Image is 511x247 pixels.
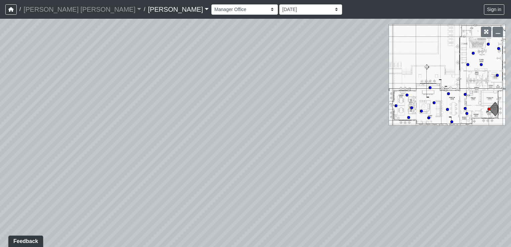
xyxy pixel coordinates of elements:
iframe: Ybug feedback widget [5,234,44,247]
a: [PERSON_NAME] [PERSON_NAME] [23,3,141,16]
a: [PERSON_NAME] [148,3,209,16]
button: Sign in [484,4,504,15]
span: / [17,3,23,16]
span: / [141,3,148,16]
